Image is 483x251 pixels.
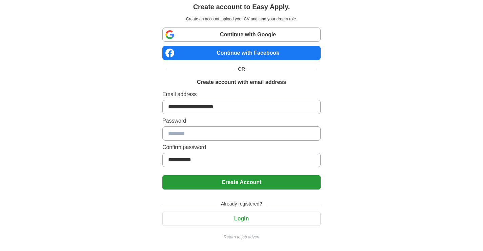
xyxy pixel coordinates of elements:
p: Create an account, upload your CV and land your dream role. [164,16,319,22]
h1: Create account to Easy Apply. [193,2,290,12]
a: Continue with Facebook [162,46,321,60]
span: Already registered? [217,200,266,208]
a: Continue with Google [162,28,321,42]
button: Create Account [162,175,321,190]
label: Email address [162,90,321,98]
label: Confirm password [162,143,321,151]
a: Login [162,216,321,221]
label: Password [162,117,321,125]
h1: Create account with email address [197,78,286,86]
button: Login [162,212,321,226]
a: Return to job advert [162,234,321,240]
span: OR [234,66,249,73]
